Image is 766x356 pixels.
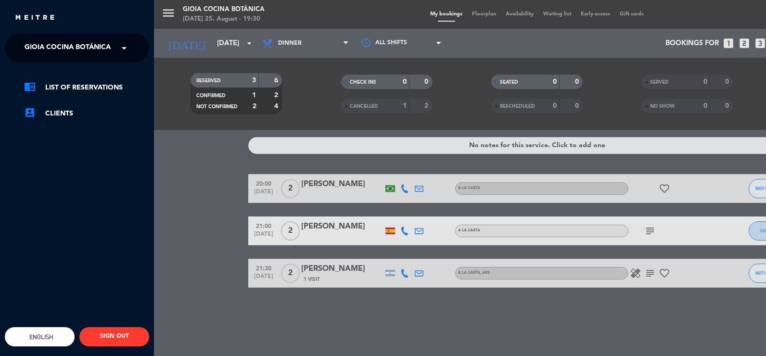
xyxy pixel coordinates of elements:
a: account_boxClients [24,108,149,119]
span: Gioia Cocina Botánica [25,38,111,58]
span: English [27,333,53,341]
img: MEITRE [14,14,55,22]
i: account_box [24,107,36,118]
button: SIGN OUT [79,327,149,346]
i: chrome_reader_mode [24,81,36,92]
a: chrome_reader_modeList of Reservations [24,82,149,93]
